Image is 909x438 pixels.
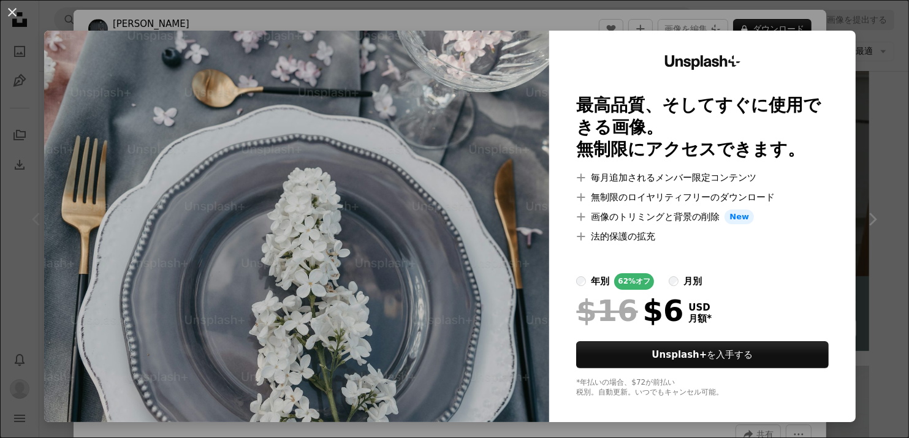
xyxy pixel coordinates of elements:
[576,295,637,327] span: $16
[688,302,712,313] span: USD
[576,378,828,398] div: *年払いの場合、 $72 が前払い 税別。自動更新。いつでもキャンセル可能。
[591,274,609,289] div: 年別
[576,170,828,185] li: 毎月追加されるメンバー限定コンテンツ
[576,276,586,286] input: 年別62%オフ
[576,94,828,160] h2: 最高品質、そしてすぐに使用できる画像。 無制限にアクセスできます。
[576,341,828,368] a: Unsplash+を入手する
[576,210,828,224] li: 画像のトリミングと背景の削除
[614,273,654,290] div: 62% オフ
[725,210,754,224] span: New
[669,276,679,286] input: 月別
[683,274,702,289] div: 月別
[576,190,828,205] li: 無制限のロイヤリティフリーのダウンロード
[652,349,707,360] strong: Unsplash+
[576,295,683,327] div: $6
[576,229,828,244] li: 法的保護の拡充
